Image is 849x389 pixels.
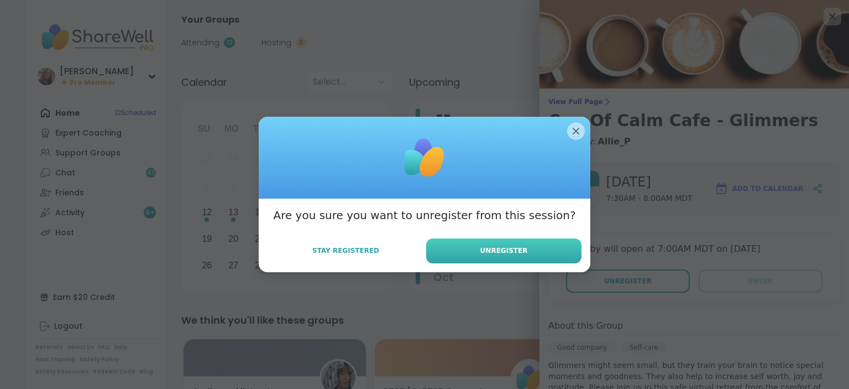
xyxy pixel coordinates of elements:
span: Stay Registered [312,246,379,256]
h3: Are you sure you want to unregister from this session? [273,208,575,223]
img: ShareWell Logomark [397,130,452,185]
span: Unregister [480,246,528,256]
button: Unregister [426,238,581,263]
button: Stay Registered [268,239,424,262]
